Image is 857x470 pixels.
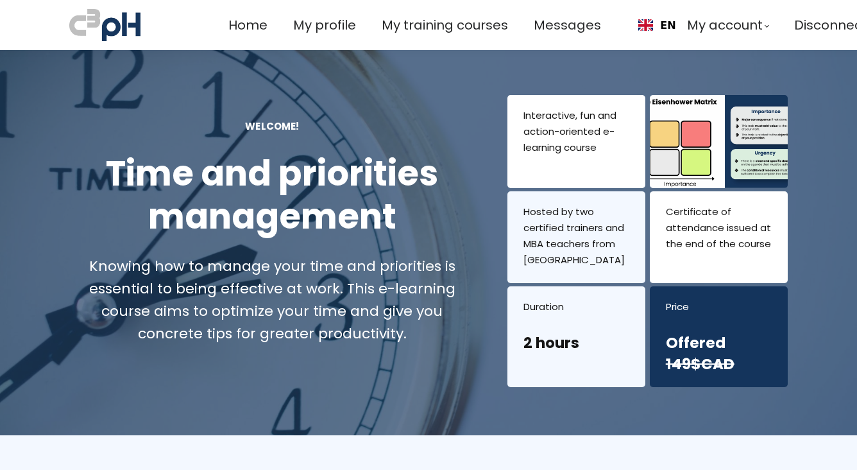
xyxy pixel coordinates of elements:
div: Price [666,299,772,315]
h1: Time and priorities management [69,152,475,239]
div: Hosted by two certified trainers and MBA teachers from [GEOGRAPHIC_DATA] [523,204,629,268]
s: 149$CAD [666,354,734,374]
div: Duration [523,299,629,315]
a: My profile [293,15,356,36]
div: WELCOME! [69,119,475,134]
img: English flag [638,19,653,31]
a: Messages [534,15,601,36]
div: Certificate of attendance issued at the end of the course [666,204,772,252]
a: My training courses [382,15,508,36]
div: Interactive, fun and action-oriented e-learning course [523,108,629,155]
span: My account [687,15,763,36]
div: Knowing how to manage your time and priorities is essential to being effective at work. This e-le... [69,255,475,345]
h3: Offered [666,333,772,374]
div: Language selected: English [627,10,686,40]
a: Home [228,15,267,36]
h3: 2 hours [523,333,629,374]
div: Language Switcher [627,10,686,40]
a: EN [638,19,676,31]
img: a70bc7685e0efc0bd0b04b3506828469.jpeg [69,6,140,44]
